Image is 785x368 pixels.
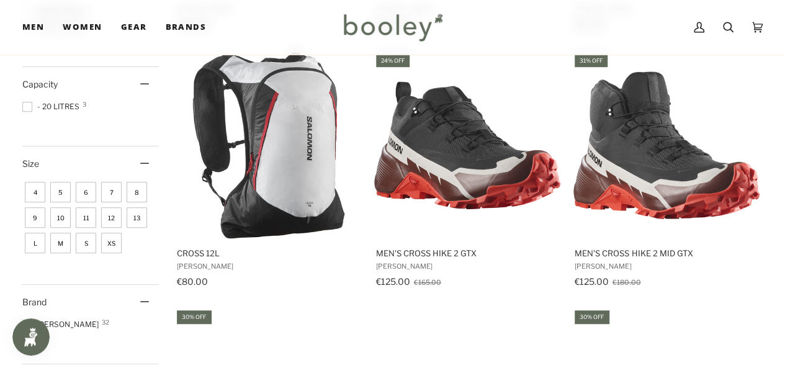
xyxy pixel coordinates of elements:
[76,233,96,253] span: Size: S
[177,276,208,287] span: €80.00
[612,278,640,287] span: €180.00
[376,54,410,67] div: 24% off
[12,318,50,356] iframe: Button to open loyalty program pop-up
[22,79,58,89] span: Capacity
[376,248,559,259] span: Men's Cross Hike 2 GTX
[22,158,39,169] span: Size
[22,101,83,112] span: - 20 Litres
[127,182,147,202] span: Size: 8
[177,262,360,271] span: [PERSON_NAME]
[376,262,559,271] span: [PERSON_NAME]
[25,233,45,253] span: Size: L
[177,248,360,259] span: Cross 12L
[22,297,47,307] span: Brand
[127,207,147,228] span: Size: 13
[414,278,441,287] span: €165.00
[575,310,609,323] div: 30% off
[76,207,96,228] span: Size: 11
[50,207,71,228] span: Size: 10
[376,276,410,287] span: €125.00
[338,9,447,45] img: Booley
[176,52,362,238] img: Salomon Cross 12L Black / White / High Risk Red - Booley Galway
[575,276,609,287] span: €125.00
[573,52,760,291] a: Men's Cross Hike 2 Mid GTX
[50,233,71,253] span: Size: M
[374,52,561,291] a: Men's Cross Hike 2 GTX
[374,52,560,238] img: Salomon Men's Cross Hike 2 GTX Black / Bitter Chocolate / Fiery Red - Booley Galway
[101,182,122,202] span: Size: 7
[76,182,96,202] span: Size: 6
[575,248,758,259] span: Men's Cross Hike 2 Mid GTX
[102,319,109,325] span: 32
[25,182,45,202] span: Size: 4
[25,207,45,228] span: Size: 9
[575,262,758,271] span: [PERSON_NAME]
[63,21,102,34] span: Women
[83,101,86,107] span: 3
[101,233,122,253] span: Size: XS
[573,52,760,238] img: Salomon Men's Cross Hike 2 Mid GTX Black / Bitter Chocolate / Fiery Red - Booley Galway
[165,21,206,34] span: Brands
[101,207,122,228] span: Size: 12
[177,310,211,323] div: 30% off
[22,21,44,34] span: Men
[50,182,71,202] span: Size: 5
[121,21,147,34] span: Gear
[575,54,608,67] div: 31% off
[175,52,362,291] a: Cross 12L
[22,319,102,330] span: [PERSON_NAME]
